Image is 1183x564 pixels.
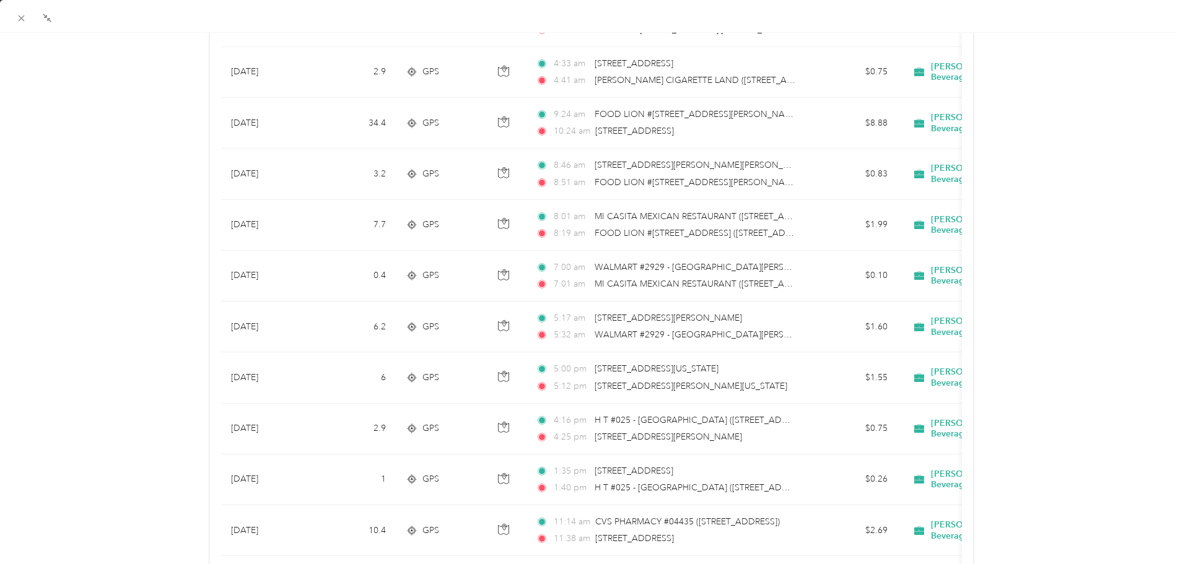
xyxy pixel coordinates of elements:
td: $1.55 [811,352,897,403]
span: WALMART #2929 - [GEOGRAPHIC_DATA][PERSON_NAME] ([STREET_ADDRESS]) [595,329,916,340]
td: [DATE] [221,149,314,199]
span: [PERSON_NAME] CIGARETTE LAND ([STREET_ADDRESS]) [595,75,825,85]
span: GPS [422,167,439,181]
span: WALMART [STREET_ADDRESS] [PERSON_NAME] ([STREET_ADDRESS] [595,24,873,35]
td: $0.75 [811,404,897,454]
span: [STREET_ADDRESS][PERSON_NAME][US_STATE] [595,381,787,391]
span: [STREET_ADDRESS][PERSON_NAME][PERSON_NAME] [595,160,811,170]
span: WALMART #2929 - [GEOGRAPHIC_DATA][PERSON_NAME] ([STREET_ADDRESS]) [595,262,916,272]
span: [STREET_ADDRESS] [595,58,673,69]
td: [DATE] [221,251,314,302]
td: $1.99 [811,200,897,251]
span: [PERSON_NAME] Beverages [931,367,1044,388]
span: 4:25 pm [554,430,589,444]
span: MI CASITA MEXICAN RESTAURANT ([STREET_ADDRESS]) [595,279,823,289]
span: CVS PHARMACY #04435 ([STREET_ADDRESS]) [595,516,780,527]
td: [DATE] [221,404,314,454]
td: [DATE] [221,200,314,251]
span: 5:12 pm [554,380,589,393]
span: GPS [422,218,439,232]
span: 5:00 pm [554,362,589,376]
span: FOOD LION #[STREET_ADDRESS][PERSON_NAME][PERSON_NAME]) [595,177,871,188]
span: 8:01 am [554,210,589,223]
td: $8.88 [811,98,897,149]
span: [STREET_ADDRESS][PERSON_NAME] [595,432,742,442]
span: [PERSON_NAME] Beverages [931,265,1044,287]
td: $0.83 [811,149,897,199]
span: 11:14 am [554,515,590,529]
td: 0.4 [314,251,396,302]
td: [DATE] [221,47,314,98]
span: GPS [422,320,439,334]
span: GPS [422,65,439,79]
span: 8:46 am [554,158,589,172]
td: [DATE] [221,302,314,352]
span: [PERSON_NAME] Beverages [931,61,1044,83]
span: H T #025 - [GEOGRAPHIC_DATA] ([STREET_ADDRESS]) [595,482,813,493]
td: 7.7 [314,200,396,251]
td: 3.2 [314,149,396,199]
td: $2.69 [811,505,897,556]
span: 5:17 am [554,311,589,325]
span: [PERSON_NAME] Beverages [931,469,1044,490]
span: MI CASITA MEXICAN RESTAURANT ([STREET_ADDRESS]) [595,211,823,222]
span: GPS [422,524,439,537]
td: $0.10 [811,251,897,302]
span: 10:24 am [554,124,590,138]
span: 1:35 pm [554,464,589,478]
span: H T #025 - [GEOGRAPHIC_DATA] ([STREET_ADDRESS]) [595,415,813,425]
td: 10.4 [314,505,396,556]
span: 11:38 am [554,532,590,545]
span: [STREET_ADDRESS] [595,466,673,476]
span: GPS [422,422,439,435]
span: 1:40 pm [554,481,589,495]
span: [STREET_ADDRESS][PERSON_NAME] [595,313,742,323]
td: $0.75 [811,47,897,98]
span: GPS [422,371,439,384]
span: 4:33 am [554,57,589,71]
td: 2.9 [314,47,396,98]
span: 4:41 am [554,74,589,87]
span: GPS [422,472,439,486]
span: FOOD LION #[STREET_ADDRESS][PERSON_NAME][PERSON_NAME]) [595,109,871,119]
span: GPS [422,269,439,282]
span: [PERSON_NAME] Beverages [931,112,1044,134]
span: [STREET_ADDRESS][US_STATE] [595,363,718,374]
span: GPS [422,116,439,130]
span: [PERSON_NAME] Beverages [931,214,1044,236]
span: FOOD LION #[STREET_ADDRESS] ([STREET_ADDRESS]) [595,228,817,238]
td: [DATE] [221,454,314,505]
td: [DATE] [221,352,314,403]
iframe: Everlance-gr Chat Button Frame [1114,495,1183,564]
span: [STREET_ADDRESS] [595,126,674,136]
span: 4:16 pm [554,414,589,427]
span: 7:00 am [554,261,589,274]
td: 2.9 [314,404,396,454]
span: [PERSON_NAME] Beverages [931,163,1044,184]
td: [DATE] [221,98,314,149]
td: [DATE] [221,505,314,556]
td: $0.26 [811,454,897,505]
span: [PERSON_NAME] Beverages [931,519,1044,541]
span: 8:19 am [554,227,589,240]
span: 5:32 am [554,328,589,342]
td: 6 [314,352,396,403]
span: 8:51 am [554,176,589,189]
td: 6.2 [314,302,396,352]
td: 34.4 [314,98,396,149]
td: 1 [314,454,396,505]
td: $1.60 [811,302,897,352]
span: [STREET_ADDRESS] [595,533,674,544]
span: [PERSON_NAME] Beverages [931,418,1044,440]
span: 7:01 am [554,277,589,291]
span: 9:24 am [554,108,589,121]
span: [PERSON_NAME] Beverages [931,316,1044,337]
